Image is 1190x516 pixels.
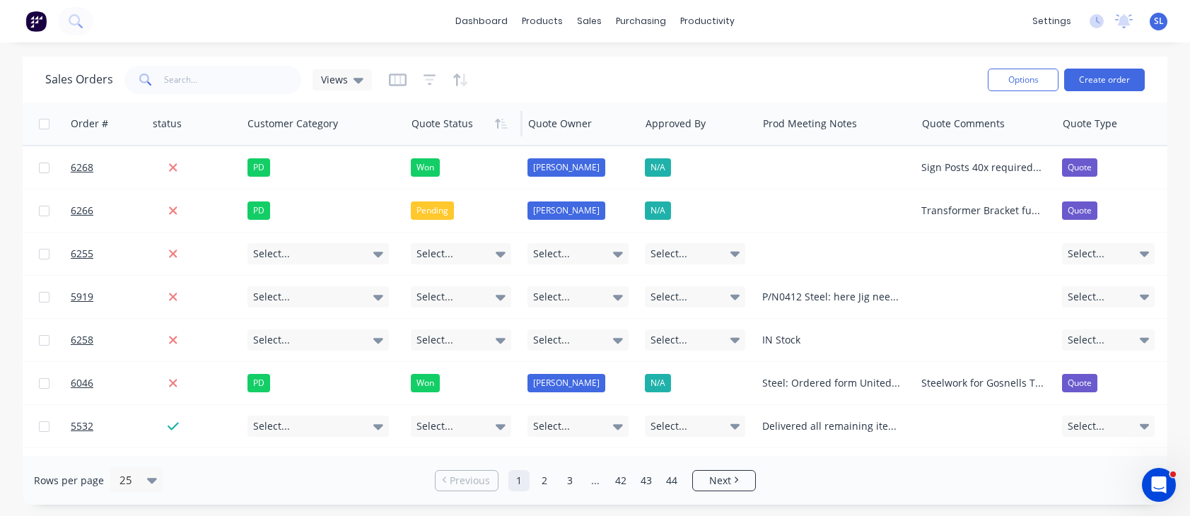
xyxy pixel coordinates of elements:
span: Select... [533,290,570,304]
span: Select... [253,247,290,261]
div: Quote Comments [922,117,1005,131]
div: Won [411,374,440,392]
span: 6046 [71,376,93,390]
span: Select... [651,290,687,304]
div: Quote [1062,374,1097,392]
span: Select... [416,290,453,304]
span: 6266 [71,204,93,218]
a: 6255 [71,233,156,275]
div: products [515,11,570,32]
span: Select... [253,333,290,347]
a: dashboard [448,11,515,32]
a: Page 3 [559,470,581,491]
div: [PERSON_NAME] [527,374,605,392]
ul: Pagination [429,470,762,491]
span: Previous [450,474,490,488]
a: Jump forward [585,470,606,491]
a: Page 43 [636,470,657,491]
div: purchasing [609,11,673,32]
button: Create order [1064,69,1145,91]
span: Select... [1068,290,1104,304]
div: Delivered all remaining items 27/05 Need to invoice? MDR Status: 90% (90% last week) MDR to be co... [762,419,903,433]
div: Sign Posts 40x required [DATE] remainder to follow order being raised [921,160,1044,175]
div: Quote Owner [528,117,592,131]
span: 5532 [71,419,93,433]
div: settings [1025,11,1078,32]
span: Rows per page [34,474,104,488]
span: Select... [253,290,290,304]
div: PD [247,158,270,177]
div: Steel: Ordered form United Steel ETA 26/08 [762,376,903,390]
div: Order # [71,117,108,131]
div: N/A [645,201,671,220]
div: Approved By [646,117,706,131]
iframe: Intercom live chat [1142,468,1176,502]
a: Page 44 [661,470,682,491]
span: Select... [416,419,453,433]
span: Next [709,474,731,488]
span: 5919 [71,290,93,304]
div: Transformer Bracket further items to add to quote [921,204,1044,218]
span: Select... [533,333,570,347]
span: Select... [416,247,453,261]
span: Select... [1068,247,1104,261]
a: 6046 [71,362,156,404]
span: Select... [533,247,570,261]
a: Page 1 is your current page [508,470,530,491]
div: Prod Meeting Notes [763,117,857,131]
div: Quote Type [1063,117,1117,131]
a: 6268 [71,146,156,189]
div: N/A [645,374,671,392]
img: Factory [25,11,47,32]
a: Next page [693,474,755,488]
a: Page 2 [534,470,555,491]
span: 6268 [71,160,93,175]
div: Quote [1062,158,1097,177]
div: Won [411,158,440,177]
a: Previous page [436,474,498,488]
span: Select... [651,333,687,347]
div: IN Stock [762,333,903,347]
a: Page 42 [610,470,631,491]
a: 6258 [71,319,156,361]
span: Select... [416,333,453,347]
div: Steelwork for Gosnells T2 Tender being submitted 27/06, award end of July Awarded to Falcon 14/08 [921,376,1044,390]
span: Select... [533,419,570,433]
span: SL [1154,15,1164,28]
div: [PERSON_NAME] [527,201,605,220]
input: Search... [164,66,302,94]
div: Quote [1062,201,1097,220]
div: sales [570,11,609,32]
span: Select... [651,247,687,261]
span: Select... [253,419,290,433]
div: PD [247,374,270,392]
span: 6255 [71,247,93,261]
a: 6266 [71,189,156,232]
button: Options [988,69,1058,91]
a: 5919 [71,276,156,318]
span: Views [321,72,348,87]
div: N/A [645,158,671,177]
div: PD [247,201,270,220]
a: 6172 [71,448,156,491]
div: [PERSON_NAME] [527,158,605,177]
div: Customer Category [247,117,338,131]
a: 5532 [71,405,156,447]
span: Select... [1068,333,1104,347]
h1: Sales Orders [45,73,113,86]
span: 6258 [71,333,93,347]
span: Select... [651,419,687,433]
span: Select... [1068,419,1104,433]
div: Pending [411,201,454,220]
div: productivity [673,11,742,32]
div: P/N0412 Steel: here Jig needs testing [762,290,903,304]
